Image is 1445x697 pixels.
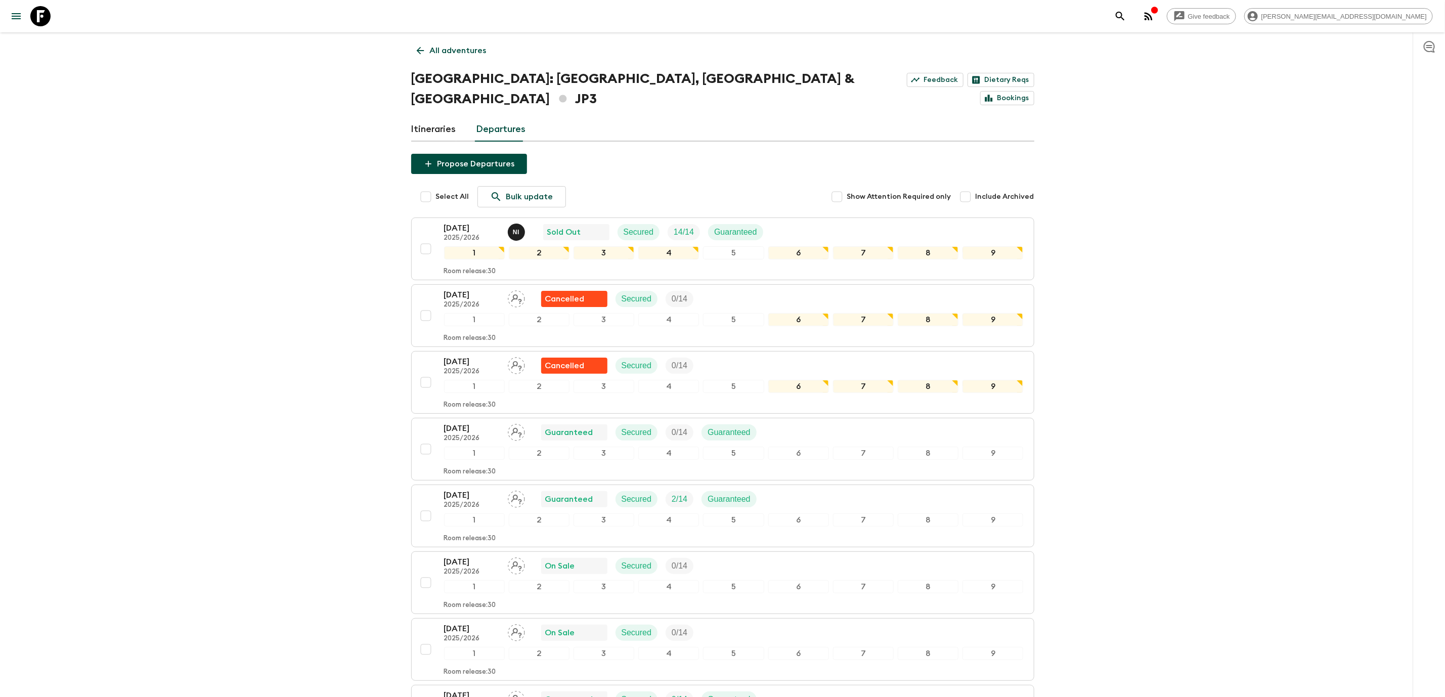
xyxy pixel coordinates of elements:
button: Propose Departures [411,154,527,174]
p: Room release: 30 [444,668,496,676]
p: All adventures [430,45,487,57]
div: 9 [962,380,1023,393]
div: Secured [616,491,658,507]
button: [DATE]2025/2026Assign pack leaderOn SaleSecuredTrip Fill123456789Room release:30 [411,618,1034,681]
p: 2025/2026 [444,301,500,309]
div: Trip Fill [666,291,693,307]
div: Trip Fill [666,558,693,574]
p: Guaranteed [714,226,757,238]
p: [DATE] [444,422,500,434]
button: [DATE]2025/2026Naoya IshidaSold OutSecuredTrip FillGuaranteed123456789Room release:30 [411,217,1034,280]
div: 5 [703,647,764,660]
p: 2025/2026 [444,234,500,242]
div: 6 [768,580,829,593]
p: Guaranteed [708,426,751,439]
div: Flash Pack cancellation [541,358,607,374]
div: 8 [898,313,958,326]
div: 5 [703,447,764,460]
p: Secured [622,426,652,439]
div: 2 [509,246,570,259]
div: 4 [638,513,699,527]
p: 2 / 14 [672,493,687,505]
div: 8 [898,580,958,593]
p: 0 / 14 [672,293,687,305]
a: Dietary Reqs [968,73,1034,87]
div: 1 [444,513,505,527]
p: Room release: 30 [444,268,496,276]
p: [DATE] [444,556,500,568]
p: [DATE] [444,489,500,501]
div: 1 [444,580,505,593]
a: Itineraries [411,117,456,142]
div: 5 [703,513,764,527]
div: 3 [574,580,634,593]
p: Room release: 30 [444,401,496,409]
div: 1 [444,380,505,393]
a: Bookings [980,91,1034,105]
div: Secured [616,358,658,374]
div: 6 [768,513,829,527]
div: Secured [618,224,660,240]
p: Cancelled [545,360,585,372]
div: 5 [703,246,764,259]
span: Show Attention Required only [847,192,951,202]
span: Assign pack leader [508,293,525,301]
button: [DATE]2025/2026Assign pack leaderOn SaleSecuredTrip Fill123456789Room release:30 [411,551,1034,614]
div: 7 [833,246,894,259]
span: Assign pack leader [508,627,525,635]
div: 5 [703,580,764,593]
a: Feedback [907,73,964,87]
div: 4 [638,647,699,660]
div: 4 [638,380,699,393]
a: Departures [476,117,526,142]
div: 8 [898,380,958,393]
p: 14 / 14 [674,226,694,238]
p: Bulk update [506,191,553,203]
a: Give feedback [1167,8,1236,24]
div: 2 [509,447,570,460]
div: Trip Fill [668,224,700,240]
div: 8 [898,246,958,259]
button: NI [508,224,527,241]
div: 3 [574,447,634,460]
p: N I [513,228,519,236]
div: 4 [638,246,699,259]
div: 8 [898,647,958,660]
div: 4 [638,313,699,326]
div: 8 [898,513,958,527]
p: Cancelled [545,293,585,305]
p: On Sale [545,627,575,639]
p: [DATE] [444,289,500,301]
p: Secured [622,627,652,639]
div: 4 [638,580,699,593]
div: 9 [962,580,1023,593]
div: Secured [616,424,658,441]
div: 2 [509,313,570,326]
button: search adventures [1110,6,1130,26]
p: [DATE] [444,222,500,234]
p: Secured [622,293,652,305]
div: 2 [509,580,570,593]
div: 3 [574,246,634,259]
div: 6 [768,313,829,326]
div: 6 [768,447,829,460]
div: 9 [962,447,1023,460]
div: 7 [833,447,894,460]
div: 5 [703,380,764,393]
p: Secured [622,360,652,372]
div: 1 [444,246,505,259]
div: 2 [509,380,570,393]
p: Room release: 30 [444,535,496,543]
div: 6 [768,647,829,660]
div: 9 [962,246,1023,259]
h1: [GEOGRAPHIC_DATA]: [GEOGRAPHIC_DATA], [GEOGRAPHIC_DATA] & [GEOGRAPHIC_DATA] JP3 [411,69,887,109]
p: Secured [622,560,652,572]
div: 6 [768,246,829,259]
div: 9 [962,513,1023,527]
p: Room release: 30 [444,601,496,609]
div: 9 [962,313,1023,326]
div: 7 [833,513,894,527]
div: 1 [444,647,505,660]
p: 2025/2026 [444,635,500,643]
span: Give feedback [1183,13,1236,20]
